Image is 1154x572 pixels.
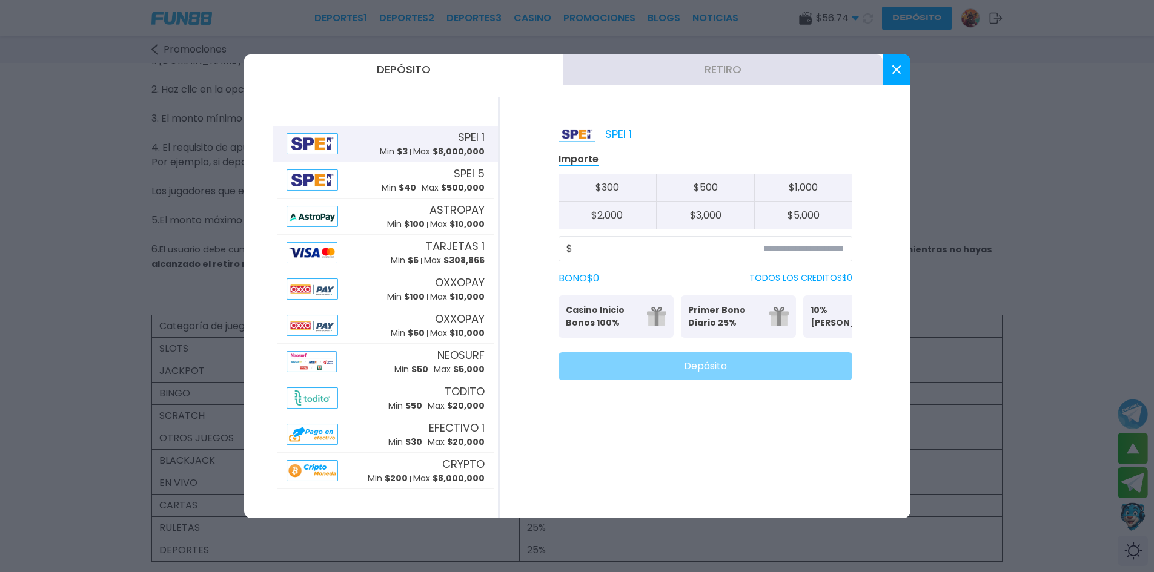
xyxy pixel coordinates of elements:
span: ASTROPAY [429,202,485,218]
span: $ 100 [404,291,425,303]
span: $ 8,000,000 [433,145,485,157]
button: Retiro [563,54,883,85]
p: SPEI 1 [559,126,632,142]
p: Min [394,363,428,376]
span: $ 40 [399,182,416,194]
p: Max [428,399,485,412]
p: Min [391,254,419,267]
p: Primer Bono Diario 25% [688,304,762,329]
button: AlipaySPEI 1Min $3Max $8,000,000 [273,126,498,162]
button: Depósito [559,352,852,380]
p: Min [391,327,425,340]
span: $ 8,000,000 [433,472,485,484]
p: Max [430,218,485,231]
button: Primer Bono Diario 25% [681,295,796,338]
img: Alipay [287,351,337,372]
img: Alipay [287,133,339,154]
img: Alipay [287,387,339,409]
span: $ 50 [411,363,428,375]
span: OXXOPAY [435,274,485,291]
span: $ 10,000 [449,291,485,303]
button: $3,000 [656,202,754,229]
p: Max [430,291,485,303]
img: Alipay [287,242,337,263]
span: OXXOPAY [435,311,485,327]
button: AlipayTARJETAS 1Min $5Max $308,866 [273,235,498,271]
button: $1,000 [754,174,852,202]
span: $ 20,000 [447,399,485,412]
span: $ 20,000 [447,436,485,448]
span: NEOSURF [437,347,485,363]
button: AlipayASTROPAYMin $100Max $10,000 [273,199,498,235]
span: CRYPTO [442,456,485,472]
span: $ 10,000 [449,218,485,230]
img: Alipay [287,206,339,227]
p: Min [387,291,425,303]
button: AlipayCRYPTOMin $200Max $8,000,000 [273,453,498,489]
span: $ 3 [397,145,408,157]
span: $ [566,242,572,256]
p: Importe [559,153,599,166]
span: $ 200 [385,472,408,484]
button: $500 [656,174,754,202]
button: AlipayTODITOMin $50Max $20,000 [273,380,498,416]
img: Alipay [287,424,339,445]
img: Alipay [287,460,339,481]
button: AlipaySPEI 5Min $40Max $500,000 [273,162,498,199]
button: AlipayNEOSURFMin $50Max $5,000 [273,344,498,380]
span: $ 100 [404,218,425,230]
button: Casino Inicio Bonos 100% [559,295,674,338]
p: Min [380,145,408,158]
span: $ 30 [405,436,422,448]
img: Platform Logo [559,127,595,142]
img: Alipay [287,169,339,191]
p: Max [413,472,485,485]
span: $ 308,866 [443,254,485,266]
span: $ 5,000 [453,363,485,375]
button: AlipayOXXOPAYMin $50Max $10,000 [273,307,498,344]
p: Max [434,363,485,376]
p: Min [368,472,408,485]
span: $ 5 [408,254,419,266]
p: Min [388,399,422,412]
img: gift [647,307,666,326]
span: $ 50 [405,399,422,412]
button: $5,000 [754,202,852,229]
p: Min [382,182,416,194]
button: AlipayEFECTIVO 1Min $30Max $20,000 [273,416,498,453]
span: $ 50 [408,327,425,339]
span: TODITO [445,383,485,399]
span: $ 500,000 [441,182,485,194]
span: TARJETAS 1 [426,238,485,254]
label: BONO $ 0 [559,271,599,286]
p: Casino Inicio Bonos 100% [566,304,640,329]
img: Alipay [287,278,339,300]
span: $ 10,000 [449,327,485,339]
button: $2,000 [559,202,657,229]
button: AlipayOXXOPAYMin $100Max $10,000 [273,271,498,307]
span: SPEI 5 [454,165,485,182]
p: Min [388,436,422,449]
p: Max [430,327,485,340]
p: Min [387,218,425,231]
button: 10% [PERSON_NAME] [803,295,918,338]
p: Max [413,145,485,158]
p: Max [422,182,485,194]
img: Alipay [287,315,339,336]
p: TODOS LOS CREDITOS $ 0 [749,272,852,284]
span: SPEI 1 [458,129,485,145]
p: Max [424,254,485,267]
button: $300 [559,174,657,202]
button: Depósito [244,54,563,85]
img: gift [769,307,789,326]
p: Max [428,436,485,449]
p: 10% [PERSON_NAME] [811,304,884,329]
span: EFECTIVO 1 [429,419,485,436]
